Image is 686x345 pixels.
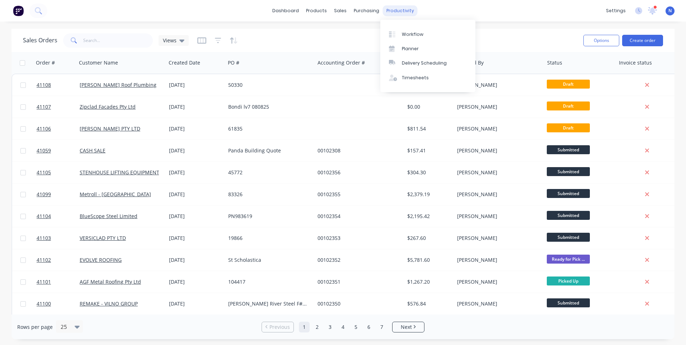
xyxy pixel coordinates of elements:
[407,169,449,176] div: $304.30
[262,323,293,331] a: Previous page
[407,147,449,154] div: $157.41
[668,8,672,14] span: N
[547,277,590,285] span: Picked Up
[83,33,153,48] input: Search...
[37,278,51,285] span: 41101
[80,103,136,110] a: Zipclad Facades Pty Ltd
[547,123,590,132] span: Draft
[37,191,51,198] span: 41099
[269,5,302,16] a: dashboard
[228,147,308,154] div: Panda Building Quote
[37,227,80,249] a: 41103
[457,191,537,198] div: [PERSON_NAME]
[80,81,156,88] a: [PERSON_NAME] Roof Plumbing
[318,59,365,66] div: Accounting Order #
[228,169,308,176] div: 45772
[37,125,51,132] span: 41106
[228,213,308,220] div: PN983619
[169,235,222,242] div: [DATE]
[37,271,80,293] a: 41101
[380,71,475,85] a: Timesheets
[228,278,308,285] div: 104417
[228,235,308,242] div: 19866
[169,147,222,154] div: [DATE]
[169,169,222,176] div: [DATE]
[169,81,222,89] div: [DATE]
[80,191,151,198] a: Metroll - [GEOGRAPHIC_DATA]
[37,118,80,140] a: 41106
[37,74,80,96] a: 41108
[547,233,590,242] span: Submitted
[318,300,397,307] div: 00102350
[547,167,590,176] span: Submitted
[228,300,308,307] div: [PERSON_NAME] River Steel F#40744
[80,169,159,176] a: STENHOUSE LIFTING EQUIPMENT
[547,145,590,154] span: Submitted
[318,235,397,242] div: 00102353
[259,322,427,332] ul: Pagination
[36,59,55,66] div: Order #
[318,169,397,176] div: 00102356
[37,81,51,89] span: 41108
[169,191,222,198] div: [DATE]
[547,298,590,307] span: Submitted
[169,125,222,132] div: [DATE]
[80,147,105,154] a: CASH SALE
[169,278,222,285] div: [DATE]
[547,255,590,264] span: Ready for Pick ...
[299,322,310,332] a: Page 1 is your current page
[37,184,80,205] a: 41099
[407,191,449,198] div: $2,379.19
[37,169,51,176] span: 41105
[547,101,590,110] span: Draft
[37,256,51,264] span: 41102
[318,256,397,264] div: 00102352
[351,322,361,332] a: Page 5
[457,81,537,89] div: [PERSON_NAME]
[169,300,222,307] div: [DATE]
[228,191,308,198] div: 83326
[37,147,51,154] span: 41059
[37,96,80,118] a: 41107
[269,323,290,331] span: Previous
[312,322,323,332] a: Page 2
[402,31,423,38] div: Workflow
[163,37,177,44] span: Views
[169,59,200,66] div: Created Date
[80,256,122,263] a: EVOLVE ROOFING
[457,169,537,176] div: [PERSON_NAME]
[380,42,475,56] a: Planner
[37,300,51,307] span: 41100
[80,278,141,285] a: AGF Metal Roofing Pty Ltd
[619,59,652,66] div: Invoice status
[228,125,308,132] div: 61835
[383,5,418,16] div: productivity
[457,103,537,110] div: [PERSON_NAME]
[393,323,424,331] a: Next page
[407,213,449,220] div: $2,195.42
[80,125,140,132] a: [PERSON_NAME] PTY LTD
[37,213,51,220] span: 41104
[37,205,80,227] a: 41104
[602,5,629,16] div: settings
[350,5,383,16] div: purchasing
[80,300,138,307] a: REMAKE - VILNO GROUP
[13,5,24,16] img: Factory
[37,162,80,183] a: 41105
[318,213,397,220] div: 00102354
[622,35,663,46] button: Create order
[402,75,429,81] div: Timesheets
[228,59,239,66] div: PO #
[407,278,449,285] div: $1,267.20
[318,278,397,285] div: 00102351
[402,46,419,52] div: Planner
[407,300,449,307] div: $576.84
[407,256,449,264] div: $5,781.60
[228,103,308,110] div: Bondi lv7 080825
[79,59,118,66] div: Customer Name
[330,5,350,16] div: sales
[325,322,335,332] a: Page 3
[407,103,449,110] div: $0.00
[547,211,590,220] span: Submitted
[457,300,537,307] div: [PERSON_NAME]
